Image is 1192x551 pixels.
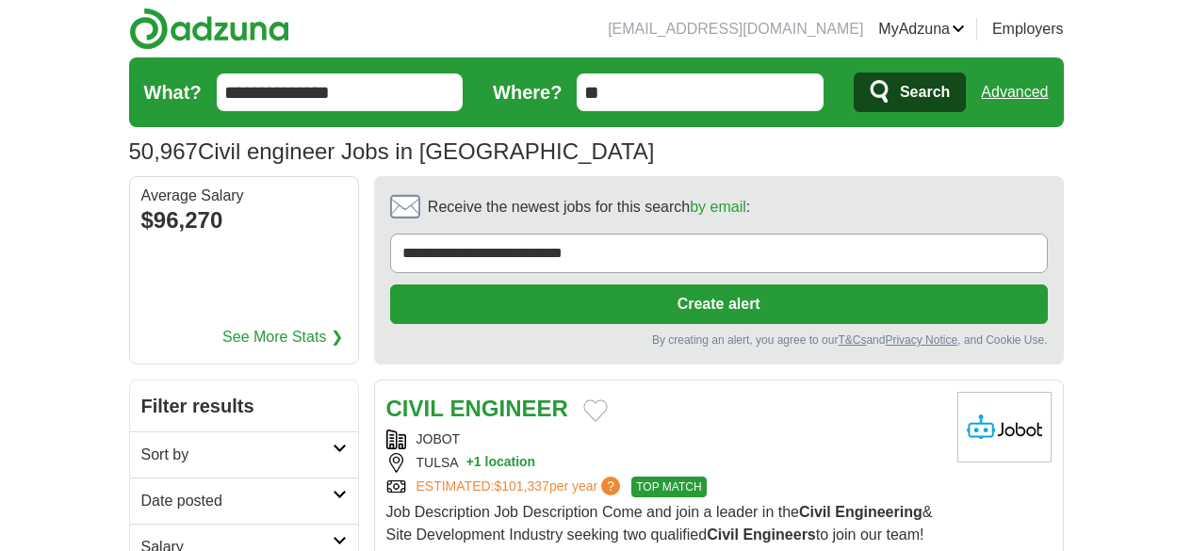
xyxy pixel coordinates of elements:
[838,333,866,347] a: T&Cs
[141,188,347,203] div: Average Salary
[450,396,568,421] strong: ENGINEER
[386,453,942,473] div: TULSA
[428,196,750,219] span: Receive the newest jobs for this search :
[129,8,289,50] img: Adzuna logo
[130,478,358,524] a: Date posted
[466,453,474,473] span: +
[601,477,620,495] span: ?
[141,444,333,466] h2: Sort by
[583,399,608,422] button: Add to favorite jobs
[129,135,198,169] span: 50,967
[141,490,333,512] h2: Date posted
[854,73,966,112] button: Search
[141,203,347,237] div: $96,270
[390,284,1048,324] button: Create alert
[129,138,655,164] h1: Civil engineer Jobs in [GEOGRAPHIC_DATA]
[631,477,706,497] span: TOP MATCH
[690,199,746,215] a: by email
[981,73,1048,111] a: Advanced
[900,73,950,111] span: Search
[386,396,568,421] a: CIVIL ENGINEER
[608,18,863,41] li: [EMAIL_ADDRESS][DOMAIN_NAME]
[885,333,957,347] a: Privacy Notice
[416,431,461,446] a: JOBOT
[130,431,358,478] a: Sort by
[466,453,536,473] button: +1 location
[799,504,831,520] strong: Civil
[743,527,815,543] strong: Engineers
[144,78,202,106] label: What?
[707,527,739,543] strong: Civil
[878,18,965,41] a: MyAdzuna
[494,478,548,494] span: $101,337
[130,381,358,431] h2: Filter results
[416,477,625,497] a: ESTIMATED:$101,337per year?
[390,332,1048,348] div: By creating an alert, you agree to our and , and Cookie Use.
[835,504,922,520] strong: Engineering
[222,326,343,348] a: See More Stats ❯
[957,392,1052,462] img: Jobot logo
[493,78,562,106] label: Where?
[386,396,444,421] strong: CIVIL
[992,18,1064,41] a: Employers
